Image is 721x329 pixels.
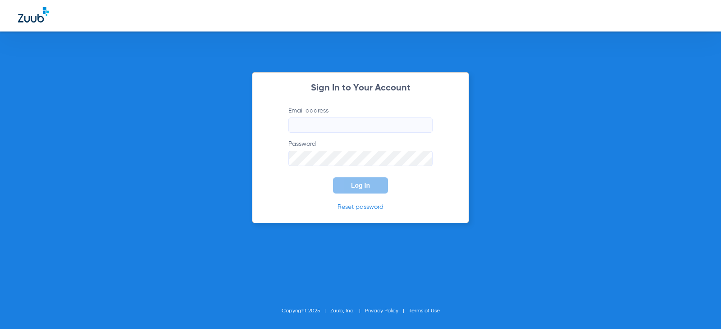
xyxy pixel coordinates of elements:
[288,106,433,133] label: Email address
[351,182,370,189] span: Log In
[409,308,440,314] a: Terms of Use
[282,306,330,315] li: Copyright 2025
[338,204,383,210] a: Reset password
[275,84,446,93] h2: Sign In to Your Account
[330,306,365,315] li: Zuub, Inc.
[18,7,49,23] img: Zuub Logo
[288,151,433,166] input: Password
[365,308,398,314] a: Privacy Policy
[333,177,388,194] button: Log In
[288,117,433,133] input: Email address
[288,140,433,166] label: Password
